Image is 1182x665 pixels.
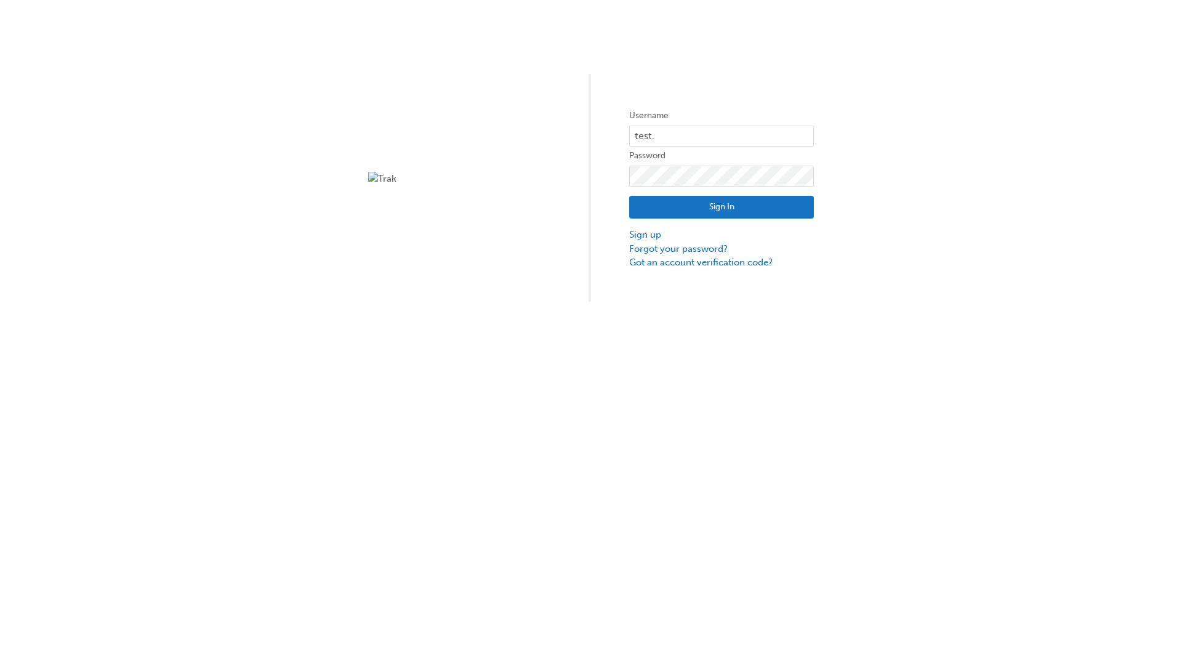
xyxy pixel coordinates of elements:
[629,228,814,242] a: Sign up
[368,172,553,186] img: Trak
[629,242,814,256] a: Forgot your password?
[629,256,814,270] a: Got an account verification code?
[629,196,814,219] button: Sign In
[629,148,814,163] label: Password
[629,108,814,123] label: Username
[629,126,814,147] input: Username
